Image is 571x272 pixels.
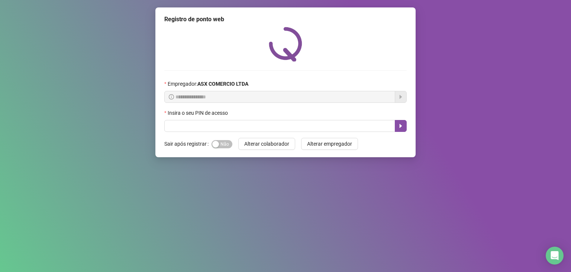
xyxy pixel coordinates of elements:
[164,15,407,24] div: Registro de ponto web
[269,27,302,61] img: QRPoint
[164,109,233,117] label: Insira o seu PIN de acesso
[307,140,352,148] span: Alterar empregador
[238,138,295,150] button: Alterar colaborador
[197,81,248,87] strong: ASX COMERCIO LTDA
[168,80,248,88] span: Empregador :
[546,247,564,265] div: Open Intercom Messenger
[244,140,289,148] span: Alterar colaborador
[169,94,174,99] span: info-circle
[164,138,212,150] label: Sair após registrar
[301,138,358,150] button: Alterar empregador
[398,123,404,129] span: caret-right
